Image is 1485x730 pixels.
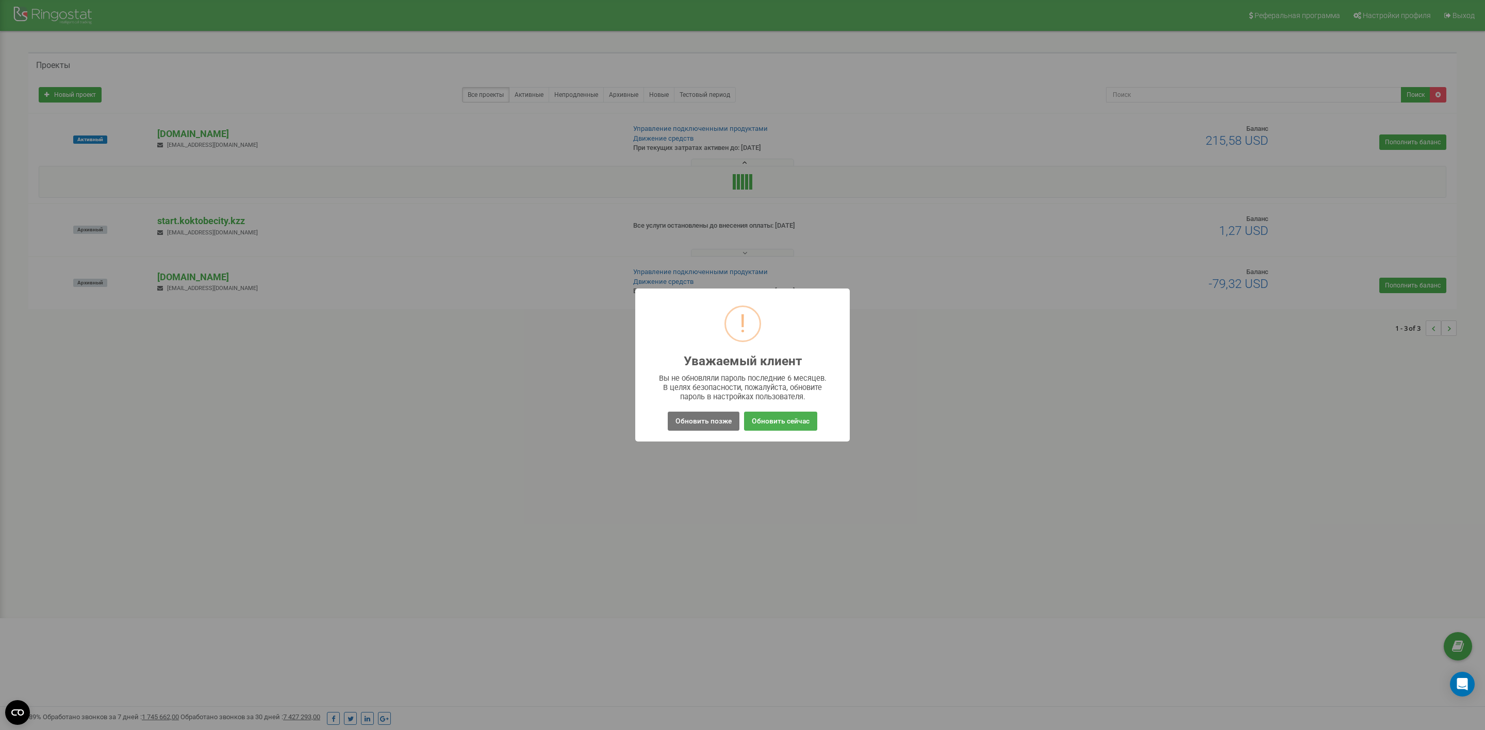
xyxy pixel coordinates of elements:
div: ! [739,307,746,341]
h2: Уважаемый клиент [684,354,802,368]
div: Вы не обновляли пароль последние 6 месяцев. В целях безопасности, пожалуйста, обновите пароль в н... [656,374,830,401]
button: Обновить позже [668,412,739,431]
div: Open Intercom Messenger [1450,672,1475,697]
button: Обновить сейчас [744,412,817,431]
button: Open CMP widget [5,700,30,725]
